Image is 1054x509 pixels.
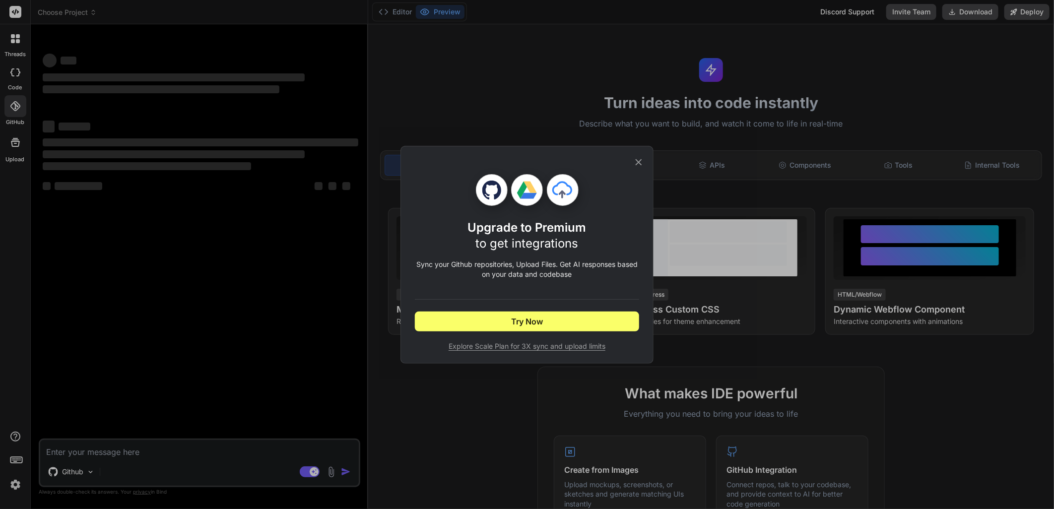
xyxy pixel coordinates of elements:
span: Explore Scale Plan for 3X sync and upload limits [415,341,639,351]
span: to get integrations [476,236,579,251]
button: Try Now [415,312,639,331]
span: Try Now [511,316,543,327]
p: Sync your Github repositories, Upload Files. Get AI responses based on your data and codebase [415,259,639,279]
h1: Upgrade to Premium [468,220,587,252]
